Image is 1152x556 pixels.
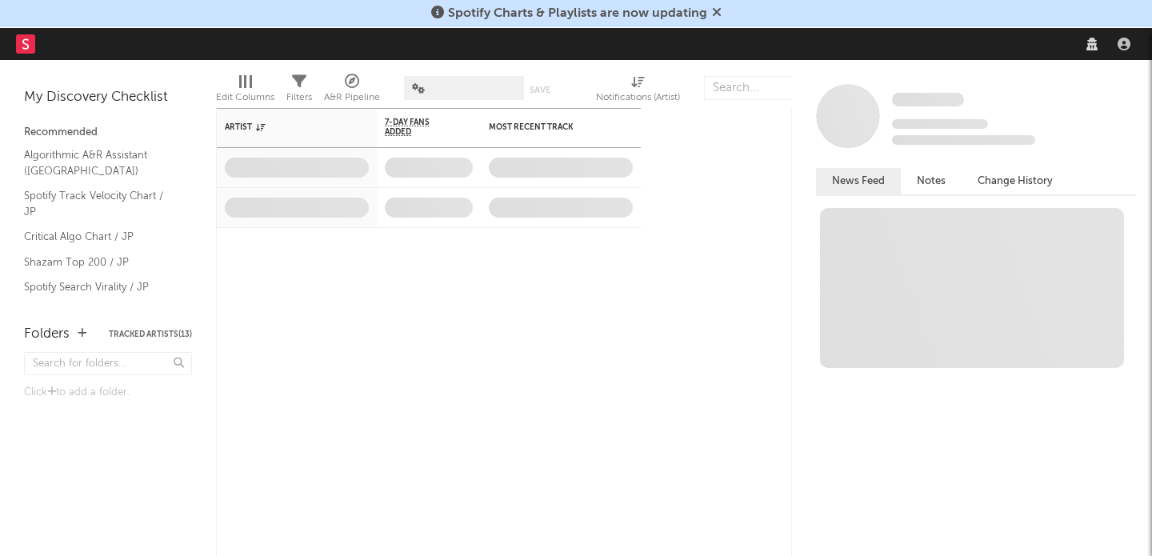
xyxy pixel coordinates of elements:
[24,278,176,296] a: Spotify Search Virality / JP
[286,68,312,114] div: Filters
[24,228,176,246] a: Critical Algo Chart / JP
[448,7,707,20] span: Spotify Charts & Playlists are now updating
[712,7,722,20] span: Dismiss
[24,325,70,344] div: Folders
[216,68,274,114] div: Edit Columns
[24,254,176,271] a: Shazam Top 200 / JP
[385,118,449,137] span: 7-Day Fans Added
[324,88,380,107] div: A&R Pipeline
[962,168,1069,194] button: Change History
[109,330,192,338] button: Tracked Artists(13)
[324,68,380,114] div: A&R Pipeline
[24,187,176,220] a: Spotify Track Velocity Chart / JP
[816,168,901,194] button: News Feed
[892,92,964,108] a: Some Artist
[24,383,192,402] div: Click to add a folder.
[225,122,345,132] div: Artist
[24,146,176,179] a: Algorithmic A&R Assistant ([GEOGRAPHIC_DATA])
[24,88,192,107] div: My Discovery Checklist
[596,88,680,107] div: Notifications (Artist)
[892,93,964,106] span: Some Artist
[24,123,192,142] div: Recommended
[489,122,609,132] div: Most Recent Track
[892,135,1035,145] span: 0 fans last week
[216,88,274,107] div: Edit Columns
[704,76,824,100] input: Search...
[901,168,962,194] button: Notes
[530,86,550,94] button: Save
[892,119,988,129] span: Tracking Since: [DATE]
[286,88,312,107] div: Filters
[24,352,192,375] input: Search for folders...
[596,68,680,114] div: Notifications (Artist)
